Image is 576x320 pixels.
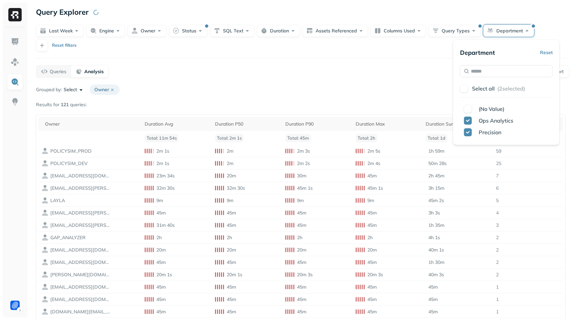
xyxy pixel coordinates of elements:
p: 45m [297,284,306,290]
td: 1 [493,281,563,293]
button: Select all (2selected) [472,83,553,95]
p: LIAT.RUDNER@FORTER.COM [50,222,110,228]
p: 20m 3s [367,272,383,278]
p: 32m 30s [227,185,245,191]
p: 45m [428,309,438,315]
td: 2 [493,256,563,269]
button: Owner [128,25,166,37]
p: 9m [297,197,304,204]
button: Department [483,25,534,37]
p: YARIN.NOY@FORTER.COM [50,259,110,266]
p: 45m [367,222,377,228]
img: owner [42,222,48,228]
p: NOGA.SILK@FORTER.COM [50,272,110,278]
p: 23m 34s [156,173,175,179]
button: Engine [86,25,125,37]
img: Assets [11,57,19,66]
p: 2m 5s [367,148,380,154]
p: 45m [367,309,377,315]
img: Insights [11,98,19,106]
img: Ryft [8,8,22,21]
p: 45m [367,296,377,303]
p: 2h [367,234,373,241]
p: 1h 59m [428,148,444,154]
p: 45m [367,284,377,290]
p: TZLIL.BEJERANO@FORTER.COM [50,185,110,191]
p: 45m [227,222,236,228]
td: 6 [493,182,563,194]
p: 45m 1s [297,185,313,191]
p: 45m [297,309,306,315]
p: 3h 3s [428,210,440,216]
p: Total: 1d [426,134,447,142]
p: Department [460,49,495,56]
p: Query Explorer [36,6,89,18]
p: 2m 1s [156,148,169,154]
div: Duration Avg [145,121,208,127]
p: 20m [227,247,236,253]
div: Duration P50 [215,121,279,127]
p: 45m [297,259,306,266]
button: Status [169,25,207,37]
td: 4 [493,207,563,219]
p: 20m [227,173,236,179]
img: Dashboard [11,37,19,46]
p: YOTAM.FEDERMAN@FORTER.COM [50,210,110,216]
img: owner [42,209,48,216]
p: Grouped by: [36,87,62,93]
button: Select [64,87,84,93]
p: LAYLA [50,197,65,204]
p: EYAL.EVENTOV@FORTER.COM [50,296,110,303]
td: 1 [493,293,563,306]
p: POLICYSIM_DEV [50,160,88,167]
td: 2 [493,244,563,256]
p: 45m [156,284,166,290]
button: Query Types [429,25,481,37]
div: Duration P90 [285,121,349,127]
p: 45m [227,259,236,266]
td: 2 [493,231,563,244]
p: 20m 1s [227,272,242,278]
p: Select all [472,85,495,92]
td: 1 [493,306,563,318]
img: owner [42,172,48,179]
p: 2h [156,234,162,241]
p: 2m 1s [156,160,169,167]
p: 9m [227,197,233,204]
p: 9m [367,197,374,204]
p: Queries [50,68,66,75]
p: 45m [227,210,236,216]
p: 20m 1s [156,272,172,278]
p: 20m 3s [297,272,313,278]
p: Total: 11m 54s [145,134,179,142]
p: 3h 15m [428,185,444,191]
p: 45m [428,296,438,303]
p: 50m 28s [428,160,447,167]
img: Forter [10,301,20,310]
p: 2m [227,160,233,167]
div: Duration Max [356,121,419,127]
p: Total: 45m [285,134,311,142]
button: Columns Used [371,25,426,37]
p: 45m [367,210,377,216]
p: Total: 2h [356,134,377,142]
p: 20m [156,247,166,253]
p: 20m [367,247,377,253]
p: POLICYSIM_PROD [50,148,92,154]
p: 2h [227,234,232,241]
img: owner [42,185,48,191]
p: 2m 3s [297,148,310,154]
p: 2m [227,148,233,154]
button: SQL Text [210,25,254,37]
button: Last week [36,25,84,37]
td: 2 [493,269,563,281]
p: 2h 45m [428,173,444,179]
p: 45m [227,309,236,315]
p: 45m [428,284,438,290]
span: Precision [479,129,501,136]
p: 4h 1s [428,234,440,241]
p: 45m [367,173,377,179]
div: Duration Sum [426,121,489,127]
img: Query Explorer [11,77,19,86]
img: owner [42,197,48,204]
